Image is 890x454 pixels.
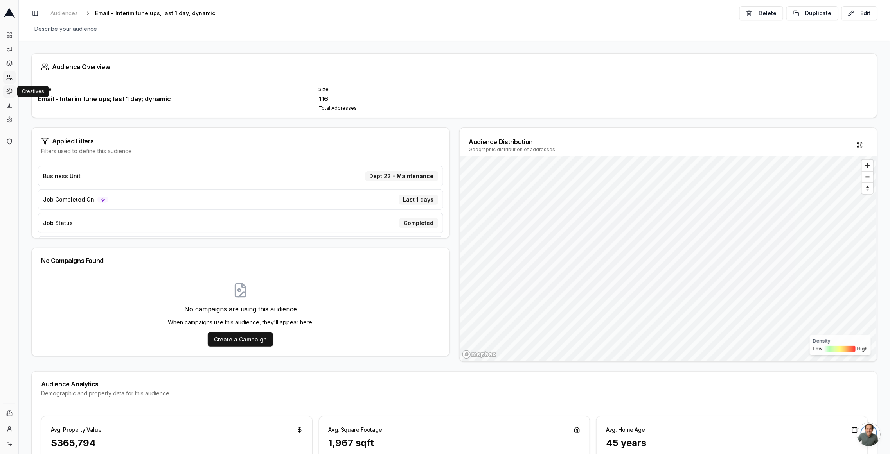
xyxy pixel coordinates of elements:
div: Audience Distribution [469,137,556,147]
div: Last 1 days [399,195,438,205]
div: 1,967 sqft [329,437,581,449]
button: Create a Campaign [208,332,273,347]
div: Dept 22 - Maintenance [365,171,438,181]
button: Edit [841,6,877,20]
button: Zoom in [862,160,873,171]
div: Audience Overview [41,63,868,71]
div: Geographic distribution of addresses [469,147,556,153]
div: 45 years [606,437,858,449]
span: Email - Interim tune ups; last 1 day; dynamic [95,9,215,17]
div: Email - Interim tune ups; last 1 day; dynamic [38,94,309,104]
div: Avg. Home Age [606,426,645,434]
a: Audiences [47,8,81,19]
div: Avg. Square Footage [329,426,382,434]
div: Total Addresses [319,105,590,111]
div: No Campaigns Found [41,257,440,264]
span: Job Completed On [43,196,94,204]
div: Density [813,338,868,344]
div: Applied Filters [41,137,440,145]
a: Mapbox homepage [462,350,496,359]
div: Filters used to define this audience [41,147,440,155]
button: Log out [3,438,16,451]
span: Low [813,346,823,352]
div: Audience Analytics [41,381,868,387]
button: Reset bearing to north [862,182,873,194]
p: When campaigns use this audience, they'll appear here. [168,318,313,326]
nav: breadcrumb [47,8,228,19]
p: No campaigns are using this audience [168,304,313,314]
div: Name [38,86,309,93]
span: Describe your audience [31,23,100,34]
div: Completed [399,218,438,228]
div: Demographic and property data for this audience [41,390,868,397]
span: Job Status [43,219,73,227]
button: Duplicate [786,6,838,20]
button: Delete [739,6,783,20]
span: Audiences [50,9,78,17]
div: 116 [319,94,590,104]
canvas: Map [460,156,876,362]
span: Business Unit [43,172,81,180]
span: High [857,346,868,352]
div: $365,794 [51,437,303,449]
div: Avg. Property Value [51,426,101,434]
div: Size [319,86,590,93]
span: Reset bearing to north [861,184,874,193]
div: Open chat [857,423,881,446]
span: Zoom out [862,172,873,182]
button: Zoom out [862,171,873,182]
div: Creatives [17,86,49,97]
